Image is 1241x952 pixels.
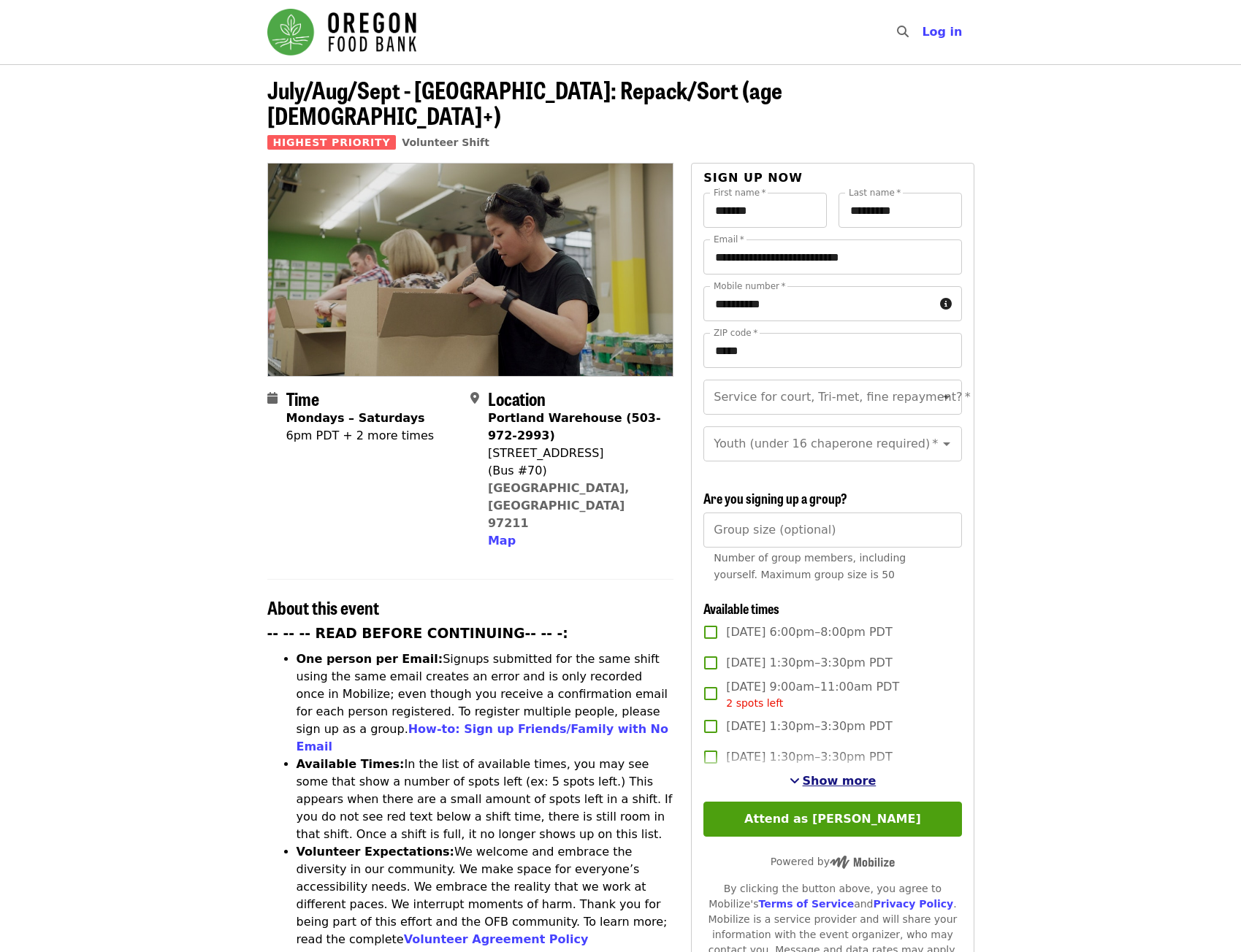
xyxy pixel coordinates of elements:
span: Highest Priority [267,135,397,150]
strong: Volunteer Expectations: [297,845,455,859]
strong: Portland Warehouse (503-972-2993) [488,411,661,442]
span: Sign up now [703,171,803,185]
input: Last name [839,193,962,228]
strong: Mondays – Saturdays [286,411,425,425]
span: Location [488,385,546,411]
input: Mobile number [703,286,933,321]
img: Oregon Food Bank - Home [267,9,416,55]
span: Number of group members, including yourself. Maximum group size is 50 [714,552,906,580]
span: [DATE] 1:30pm–3:30pm PDT [726,748,892,766]
img: July/Aug/Sept - Portland: Repack/Sort (age 8+) organized by Oregon Food Bank [268,164,673,375]
span: [DATE] 1:30pm–3:30pm PDT [726,654,892,672]
a: Volunteer Shift [402,137,489,148]
a: [GEOGRAPHIC_DATA], [GEOGRAPHIC_DATA] 97211 [488,481,630,530]
li: In the list of available times, you may see some that show a number of spots left (ex: 5 spots le... [297,756,674,843]
i: calendar icon [267,391,278,405]
span: [DATE] 6:00pm–8:00pm PDT [726,623,892,641]
a: Terms of Service [758,898,854,910]
i: search icon [897,25,909,39]
label: Last name [849,188,901,197]
button: Log in [910,18,974,47]
span: Time [286,385,319,411]
span: Are you signing up a group? [703,488,847,507]
span: [DATE] 1:30pm–3:30pm PDT [726,718,892,735]
a: Volunteer Agreement Policy [404,932,589,946]
img: Powered by Mobilize [830,856,895,869]
button: Map [488,532,516,550]
input: First name [703,193,827,228]
input: ZIP code [703,333,961,368]
strong: One person per Email: [297,652,443,666]
button: Open [936,434,957,454]
label: ZIP code [714,329,757,337]
i: map-marker-alt icon [470,391,479,405]
span: Map [488,534,516,548]
input: Search [917,15,929,50]
button: Attend as [PERSON_NAME] [703,802,961,837]
strong: Available Times: [297,757,405,771]
span: Show more [803,774,877,788]
span: Available times [703,599,779,618]
span: 2 spots left [726,697,783,709]
li: Signups submitted for the same shift using the same email creates an error and is only recorded o... [297,650,674,756]
div: 6pm PDT + 2 more times [286,427,435,445]
label: First name [714,188,766,197]
i: circle-info icon [940,297,952,311]
span: Log in [922,25,962,39]
button: See more timeslots [790,772,877,790]
strong: -- -- -- READ BEFORE CONTINUING-- -- -: [267,626,568,641]
a: How-to: Sign up Friends/Family with No Email [297,722,669,753]
span: About this event [267,594,379,620]
a: Privacy Policy [873,898,953,910]
span: Powered by [771,856,895,867]
input: Email [703,239,961,275]
li: We welcome and embrace the diversity in our community. We make space for everyone’s accessibility... [297,843,674,948]
div: (Bus #70) [488,462,662,480]
button: Open [936,387,957,407]
span: [DATE] 9:00am–11:00am PDT [726,678,899,711]
label: Email [714,235,744,244]
input: [object Object] [703,513,961,548]
label: Mobile number [714,282,785,291]
span: July/Aug/Sept - [GEOGRAPHIC_DATA]: Repack/Sort (age [DEMOGRAPHIC_DATA]+) [267,72,782,132]
div: [STREET_ADDRESS] [488,445,662,462]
